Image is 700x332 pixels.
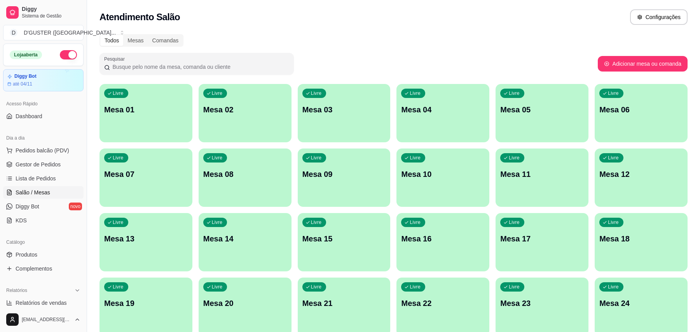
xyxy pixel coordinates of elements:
span: Diggy [22,6,80,13]
p: Mesa 13 [104,233,188,244]
span: Pedidos balcão (PDV) [16,147,69,154]
span: [EMAIL_ADDRESS][DOMAIN_NAME] [22,316,71,323]
p: Mesa 11 [500,169,584,180]
h2: Atendimento Salão [100,11,180,23]
p: Livre [509,155,520,161]
p: Mesa 08 [203,169,287,180]
article: até 04/11 [13,81,32,87]
p: Mesa 10 [401,169,485,180]
button: Alterar Status [60,50,77,59]
p: Mesa 22 [401,298,485,309]
p: Livre [311,219,322,225]
span: KDS [16,217,27,224]
button: LivreMesa 17 [496,213,588,271]
div: Acesso Rápido [3,98,84,110]
a: KDS [3,214,84,227]
button: Pedidos balcão (PDV) [3,144,84,157]
button: LivreMesa 12 [595,149,688,207]
p: Mesa 05 [500,104,584,115]
p: Livre [509,219,520,225]
p: Livre [113,284,124,290]
span: Diggy Bot [16,203,39,210]
p: Livre [212,90,223,96]
p: Mesa 18 [599,233,683,244]
button: LivreMesa 08 [199,149,292,207]
button: LivreMesa 01 [100,84,192,142]
p: Livre [410,90,421,96]
span: Sistema de Gestão [22,13,80,19]
button: LivreMesa 09 [298,149,391,207]
button: LivreMesa 02 [199,84,292,142]
div: D'GUSTER ([GEOGRAPHIC_DATA] ... [24,29,116,37]
p: Livre [212,219,223,225]
span: Complementos [16,265,52,273]
a: Salão / Mesas [3,186,84,199]
p: Livre [311,284,322,290]
p: Mesa 07 [104,169,188,180]
input: Pesquisar [110,63,289,71]
button: Configurações [630,9,688,25]
div: Mesas [123,35,148,46]
span: Relatórios de vendas [16,299,67,307]
p: Livre [410,219,421,225]
p: Mesa 23 [500,298,584,309]
p: Livre [608,284,619,290]
p: Mesa 06 [599,104,683,115]
span: Lista de Pedidos [16,175,56,182]
p: Livre [608,219,619,225]
p: Livre [113,219,124,225]
p: Mesa 03 [302,104,386,115]
a: DiggySistema de Gestão [3,3,84,22]
a: Dashboard [3,110,84,122]
a: Lista de Pedidos [3,172,84,185]
p: Mesa 01 [104,104,188,115]
p: Livre [113,90,124,96]
button: LivreMesa 13 [100,213,192,271]
a: Gestor de Pedidos [3,158,84,171]
div: Comandas [148,35,183,46]
button: LivreMesa 14 [199,213,292,271]
p: Livre [311,90,322,96]
a: Diggy Botaté 04/11 [3,69,84,91]
button: LivreMesa 16 [396,213,489,271]
p: Mesa 16 [401,233,485,244]
p: Mesa 24 [599,298,683,309]
a: Produtos [3,248,84,261]
p: Mesa 15 [302,233,386,244]
p: Livre [410,284,421,290]
button: LivreMesa 11 [496,149,588,207]
a: Diggy Botnovo [3,200,84,213]
p: Mesa 17 [500,233,584,244]
p: Livre [509,284,520,290]
article: Diggy Bot [14,73,37,79]
div: Todos [100,35,123,46]
p: Mesa 19 [104,298,188,309]
p: Livre [410,155,421,161]
span: Salão / Mesas [16,189,50,196]
button: LivreMesa 04 [396,84,489,142]
button: [EMAIL_ADDRESS][DOMAIN_NAME] [3,310,84,329]
p: Mesa 09 [302,169,386,180]
p: Livre [212,155,223,161]
button: Select a team [3,25,84,40]
div: Catálogo [3,236,84,248]
p: Mesa 04 [401,104,485,115]
p: Mesa 02 [203,104,287,115]
p: Mesa 20 [203,298,287,309]
label: Pesquisar [104,56,127,62]
button: Adicionar mesa ou comanda [598,56,688,72]
a: Complementos [3,262,84,275]
button: LivreMesa 03 [298,84,391,142]
span: Produtos [16,251,37,259]
button: LivreMesa 18 [595,213,688,271]
div: Loja aberta [10,51,42,59]
p: Livre [311,155,322,161]
p: Mesa 12 [599,169,683,180]
span: D [10,29,17,37]
p: Mesa 21 [302,298,386,309]
button: LivreMesa 15 [298,213,391,271]
a: Relatórios de vendas [3,297,84,309]
span: Dashboard [16,112,42,120]
span: Relatórios [6,287,27,294]
span: Gestor de Pedidos [16,161,61,168]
